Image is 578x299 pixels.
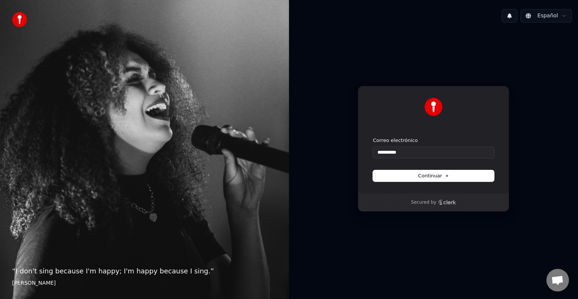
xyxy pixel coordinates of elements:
[12,266,277,276] p: “ I don't sing because I'm happy; I'm happy because I sing. ”
[438,200,456,205] a: Clerk logo
[373,137,418,144] label: Correo electrónico
[418,172,449,179] span: Continuar
[12,279,277,287] footer: [PERSON_NAME]
[12,12,27,27] img: youka
[411,200,436,206] p: Secured by
[373,170,494,182] button: Continuar
[546,269,569,291] a: Chat abierto
[424,98,443,116] img: Youka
